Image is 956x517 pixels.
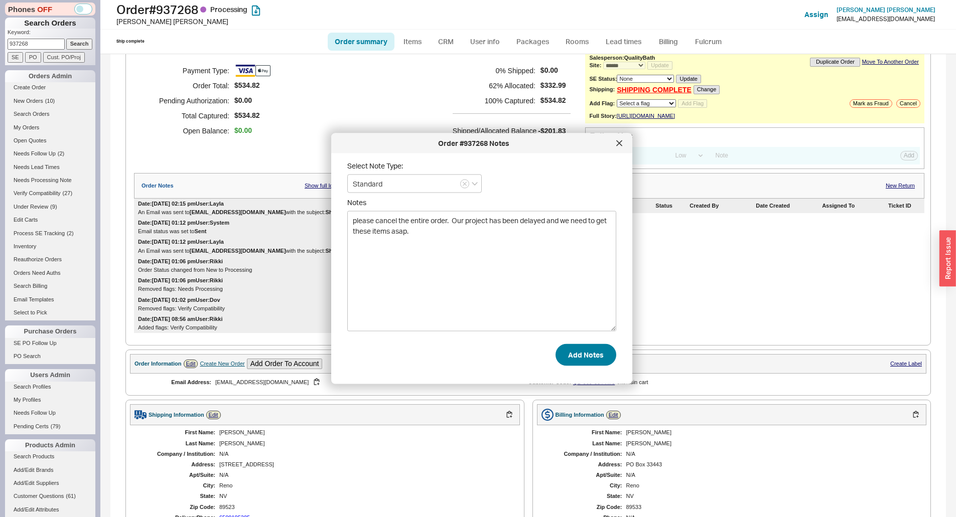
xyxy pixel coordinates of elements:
a: SHIPPING COMPLETE [617,86,692,94]
input: Search [66,39,93,49]
button: Mark as Fraud [850,99,892,108]
div: Added flags: Verify Compatibility [138,324,579,331]
div: Shipping Information [149,412,204,418]
a: Needs Follow Up [5,408,95,418]
div: Orders Admin [5,70,95,82]
span: Needs Follow Up [14,150,56,156]
a: Add/Edit Suppliers [5,478,95,488]
div: [PERSON_NAME] [219,429,510,436]
div: Company / Institution: [547,451,622,457]
a: Search Products [5,451,95,462]
a: [URL][DOMAIN_NAME] [617,113,675,119]
span: $534.82 [234,81,272,90]
div: Address: [140,461,215,468]
button: Cancel [896,99,920,108]
a: Select to Pick [5,307,95,318]
b: Add Flag: [589,100,615,106]
div: Full Story: [589,113,616,119]
a: Show full log [305,183,336,189]
div: City: [140,482,215,489]
span: Mark as Fraud [853,100,889,107]
a: Search Billing [5,281,95,291]
b: [EMAIL_ADDRESS][DOMAIN_NAME] [190,248,286,254]
a: Create Order [5,82,95,93]
textarea: Notes [347,211,616,331]
a: Items [396,33,429,51]
div: State: [140,493,215,499]
span: $0.00 [234,96,252,105]
span: ( 61 ) [66,493,76,499]
span: Needs Processing Note [14,177,72,183]
div: Products Admin [5,439,95,451]
h5: 62 % Allocated: [453,78,535,93]
div: N/A [219,472,510,478]
div: Date: [DATE] 01:02 pm User: Dov [138,297,220,303]
span: $534.82 [540,96,566,105]
a: User info [463,33,507,51]
div: [EMAIL_ADDRESS][DOMAIN_NAME] [837,16,935,23]
b: Sent [195,228,207,234]
div: PO Box 33443 [626,461,917,468]
span: Select Note Type: [347,161,403,170]
div: City: [547,482,622,489]
a: My Profiles [5,395,95,405]
div: Order #937268 Notes [336,138,611,148]
span: Pending Certs [14,423,49,429]
a: Edit [606,411,621,419]
a: Needs Follow Up(2) [5,148,95,159]
div: NV [626,493,917,499]
div: Zip Code: [140,504,215,510]
a: Packages [509,33,557,51]
a: PO Search [5,351,95,362]
div: [STREET_ADDRESS] [219,461,510,468]
div: Assigned To [822,203,886,209]
div: Last Name: [547,440,622,447]
div: Create New Order [200,361,244,367]
span: Add Notes [568,349,604,361]
span: New Orders [14,98,43,104]
a: Orders Need Auths [5,268,95,278]
input: Date [603,149,667,162]
div: Date: [DATE] 01:12 pm User: Layla [138,239,224,245]
input: SE [8,52,23,63]
a: Needs Processing Note [5,175,95,186]
a: Search Profiles [5,382,95,392]
a: Lead times [598,33,649,51]
div: Billing Information [556,412,604,418]
div: Follow Ups [590,132,632,141]
span: ( 10 ) [45,98,55,104]
b: SE Status: [589,76,617,82]
a: My Orders [5,122,95,133]
div: First Name: [547,429,622,436]
b: Shipping Estimate for Order #937268 [325,248,422,254]
b: Shipping Estimate for Order #937268 [325,209,422,215]
div: Removed flags: Verify Compatibility [138,305,579,312]
div: N/A [626,451,917,457]
a: Inventory [5,241,95,252]
div: [EMAIL_ADDRESS][DOMAIN_NAME] [215,378,512,387]
span: [PERSON_NAME] [PERSON_NAME] [837,6,935,14]
div: Phones [5,3,95,16]
div: N/A [626,472,917,478]
a: Edit Carts [5,215,95,225]
div: Company / Institution: [140,451,215,457]
div: An Email was sent to with the subject: [138,209,579,216]
a: CRM [431,33,461,51]
a: Customer Questions(61) [5,491,95,501]
div: Date Created [756,203,820,209]
a: Pending Certs(79) [5,421,95,432]
a: Fulcrum [688,33,729,51]
span: ( 79 ) [51,423,61,429]
div: Address: [547,461,622,468]
button: Update [647,61,672,70]
a: Edit [206,411,221,419]
div: Date: [DATE] 01:06 pm User: Rikki [138,277,223,284]
div: State: [547,493,622,499]
span: OFF [37,4,52,15]
h5: Total Captured: [147,108,229,123]
span: $0.00 [234,126,252,135]
div: Status [655,203,688,209]
input: PO [25,52,41,63]
a: Add/Edit Attributes [5,504,95,515]
a: Search Orders [5,109,95,119]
